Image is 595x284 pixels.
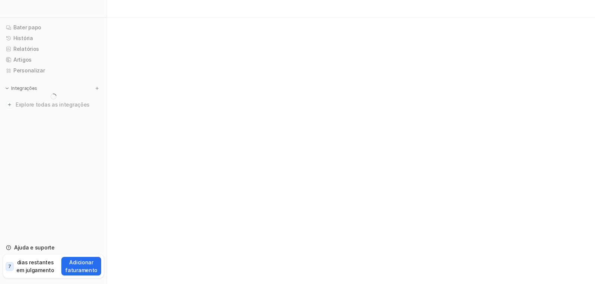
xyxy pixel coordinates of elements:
a: Explore todas as integrações [3,99,104,110]
font: Relatórios [13,46,39,52]
a: Artigos [3,55,104,65]
font: Artigos [13,56,32,63]
font: Ajuda e suporte [14,244,55,251]
a: Bater papo [3,22,104,33]
font: dias restantes em julgamento [16,259,54,273]
font: Integrações [11,85,37,91]
font: 7 [8,264,11,269]
img: expandir menu [4,86,10,91]
a: Relatórios [3,44,104,54]
font: Personalizar [13,67,45,74]
font: Bater papo [13,24,41,30]
a: Ajuda e suporte [3,242,104,253]
a: Personalizar [3,65,104,76]
font: Adicionar faturamento [65,259,97,273]
button: Adicionar faturamento [61,257,101,275]
img: menu_add.svg [94,86,100,91]
font: Explore todas as integrações [16,101,90,108]
img: explore todas as integrações [6,101,13,108]
font: História [13,35,33,41]
button: Integrações [3,85,39,92]
a: História [3,33,104,43]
